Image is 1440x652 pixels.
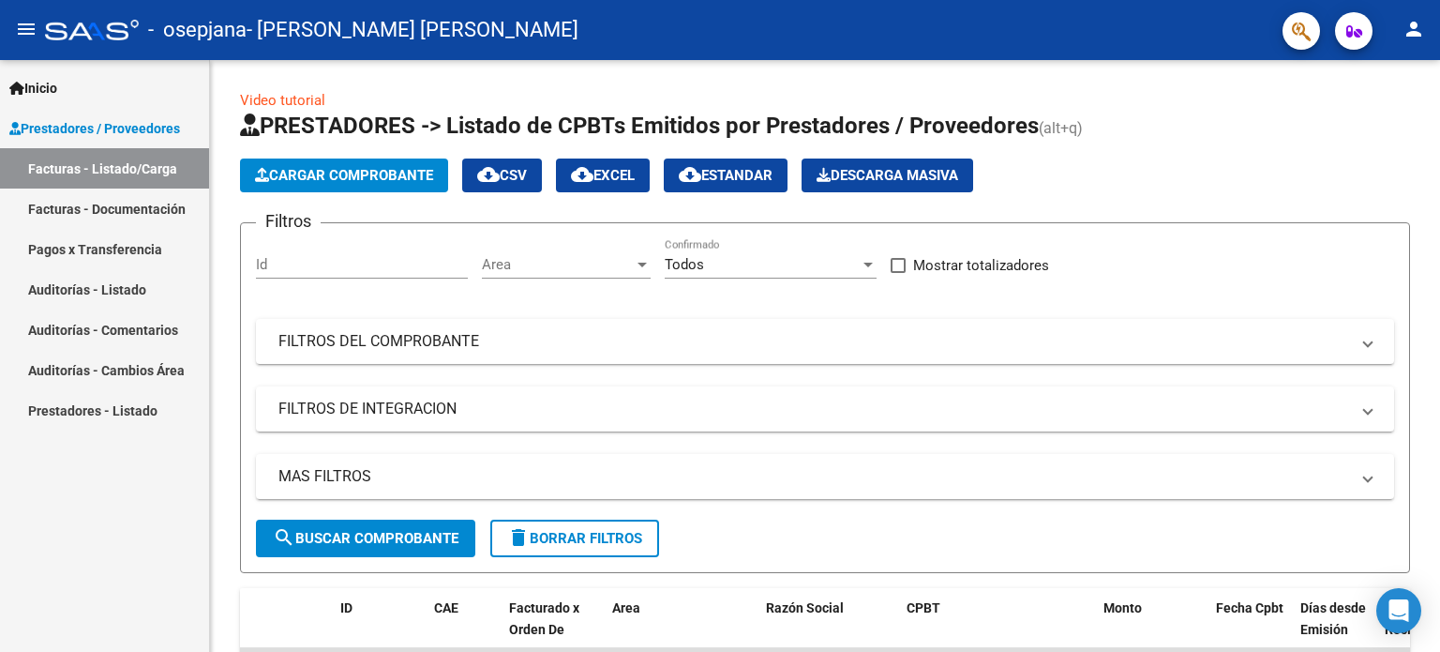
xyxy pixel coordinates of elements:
span: Facturado x Orden De [509,600,579,637]
mat-panel-title: MAS FILTROS [278,466,1349,487]
button: Descarga Masiva [802,159,973,192]
mat-icon: delete [507,526,530,549]
mat-panel-title: FILTROS DEL COMPROBANTE [278,331,1349,352]
span: Area [612,600,640,615]
span: Todos [665,256,704,273]
span: Mostrar totalizadores [913,254,1049,277]
mat-icon: search [273,526,295,549]
button: CSV [462,159,542,192]
span: Descarga Masiva [817,167,958,184]
span: - osepjana [148,9,247,51]
span: Fecha Recibido [1385,600,1437,637]
span: CPBT [907,600,940,615]
mat-icon: menu [15,18,37,40]
button: Buscar Comprobante [256,520,475,557]
span: Cargar Comprobante [255,167,433,184]
a: Video tutorial [240,92,325,109]
span: Estandar [679,167,772,184]
span: Inicio [9,78,57,99]
mat-icon: cloud_download [571,163,593,186]
span: Prestadores / Proveedores [9,118,180,139]
span: Borrar Filtros [507,530,642,547]
mat-expansion-panel-header: FILTROS DE INTEGRACION [256,387,1394,432]
mat-expansion-panel-header: MAS FILTROS [256,454,1394,499]
span: EXCEL [571,167,635,184]
span: CSV [477,167,527,184]
button: Cargar Comprobante [240,159,448,192]
mat-panel-title: FILTROS DE INTEGRACION [278,399,1349,419]
mat-icon: cloud_download [679,163,701,186]
mat-expansion-panel-header: FILTROS DEL COMPROBANTE [256,319,1394,364]
span: Buscar Comprobante [273,530,458,547]
button: Estandar [664,159,787,192]
span: - [PERSON_NAME] [PERSON_NAME] [247,9,578,51]
app-download-masive: Descarga masiva de comprobantes (adjuntos) [802,159,973,192]
span: (alt+q) [1039,119,1083,137]
span: ID [340,600,352,615]
mat-icon: cloud_download [477,163,500,186]
span: Razón Social [766,600,844,615]
span: Días desde Emisión [1300,600,1366,637]
button: EXCEL [556,159,650,192]
span: CAE [434,600,458,615]
h3: Filtros [256,208,321,235]
mat-icon: person [1402,18,1425,40]
span: PRESTADORES -> Listado de CPBTs Emitidos por Prestadores / Proveedores [240,113,1039,139]
button: Borrar Filtros [490,520,659,557]
span: Monto [1103,600,1142,615]
div: Open Intercom Messenger [1376,588,1421,633]
span: Area [482,256,634,273]
span: Fecha Cpbt [1216,600,1283,615]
